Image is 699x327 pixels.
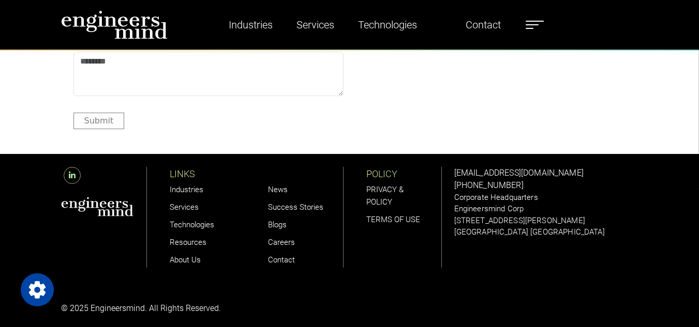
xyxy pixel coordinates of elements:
a: About Us [170,255,201,264]
a: Technologies [170,220,214,229]
a: Contact [462,13,505,37]
a: Industries [225,13,277,37]
p: LINKS [170,167,245,181]
p: [STREET_ADDRESS][PERSON_NAME] [454,215,638,227]
a: LinkedIn [61,170,83,180]
button: Submit [73,113,125,129]
p: © 2025 Engineersmind. All Rights Reserved. [61,302,344,315]
a: TERMS OF USE [366,215,420,224]
p: Corporate Headquarters [454,192,638,204]
a: Careers [268,238,295,247]
a: [PHONE_NUMBER] [454,180,524,190]
a: Services [170,203,199,212]
img: aws [61,197,133,216]
p: POLICY [366,167,441,181]
a: Technologies [354,13,421,37]
a: News [268,185,288,194]
a: Resources [170,238,206,247]
a: PRIVACY & POLICY [366,185,404,207]
p: [GEOGRAPHIC_DATA] [GEOGRAPHIC_DATA] [454,226,638,238]
iframe: reCAPTCHA [356,52,513,92]
a: Success Stories [268,203,323,212]
a: Services [292,13,338,37]
a: [EMAIL_ADDRESS][DOMAIN_NAME] [454,168,584,178]
a: Industries [170,185,203,194]
p: Engineersmind Corp [454,203,638,215]
a: Blogs [268,220,287,229]
a: Contact [268,255,295,264]
img: logo [61,10,168,39]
